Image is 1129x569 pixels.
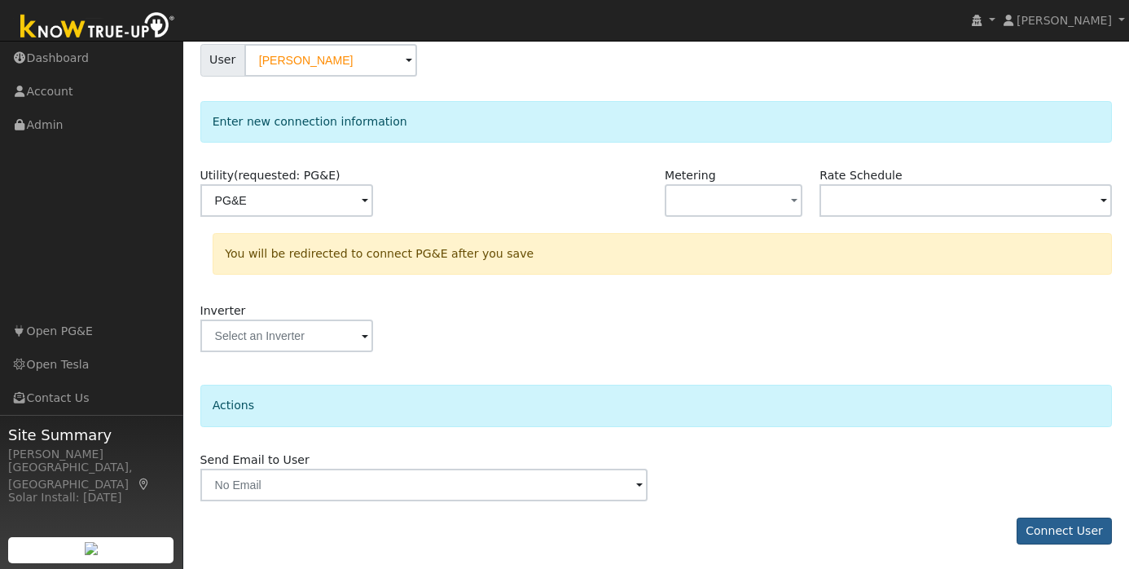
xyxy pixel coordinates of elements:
[1017,14,1112,27] span: [PERSON_NAME]
[200,385,1113,426] div: Actions
[137,478,152,491] a: Map
[200,469,648,501] input: No Email
[200,302,246,320] label: Inverter
[200,101,1113,143] div: Enter new connection information
[200,452,310,469] label: Send Email to User
[1017,518,1113,545] button: Connect User
[200,167,340,184] label: Utility
[85,542,98,555] img: retrieve
[819,167,902,184] label: Rate Schedule
[244,44,417,77] input: Select a User
[200,44,245,77] span: User
[665,167,716,184] label: Metering
[8,459,174,493] div: [GEOGRAPHIC_DATA], [GEOGRAPHIC_DATA]
[8,446,174,463] div: [PERSON_NAME]
[8,424,174,446] span: Site Summary
[200,320,373,352] input: Select an Inverter
[213,233,1112,275] div: You will be redirected to connect PG&E after you save
[234,169,340,182] span: (requested: PG&E)
[200,184,373,217] input: Select a Utility
[12,9,183,46] img: Know True-Up
[8,489,174,506] div: Solar Install: [DATE]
